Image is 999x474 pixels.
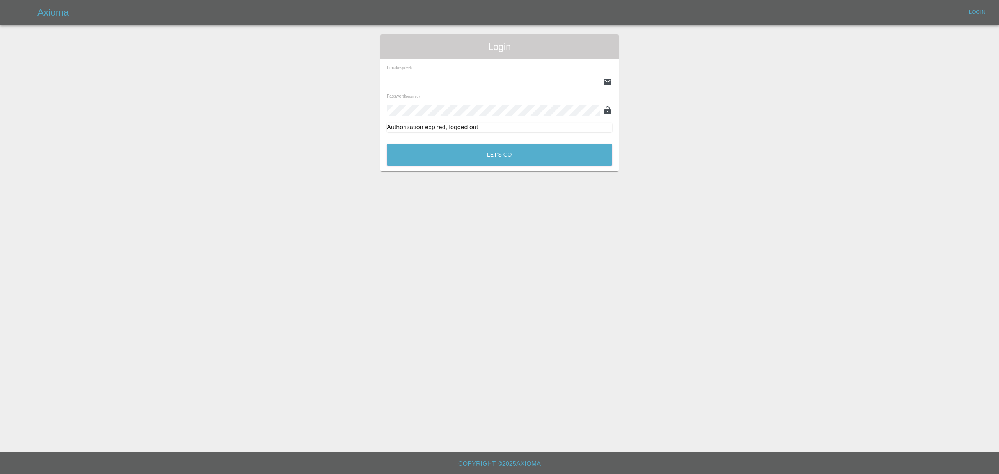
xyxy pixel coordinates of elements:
[387,144,612,166] button: Let's Go
[405,95,420,98] small: (required)
[397,66,412,70] small: (required)
[37,6,69,19] h5: Axioma
[387,65,412,70] span: Email
[387,41,612,53] span: Login
[387,123,612,132] div: Authorization expired, logged out
[965,6,990,18] a: Login
[6,458,993,469] h6: Copyright © 2025 Axioma
[387,94,420,98] span: Password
